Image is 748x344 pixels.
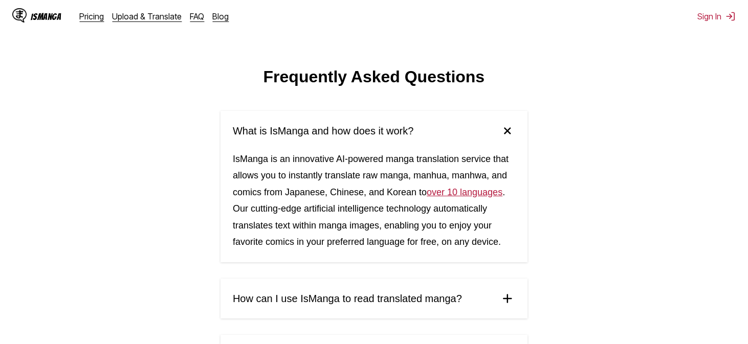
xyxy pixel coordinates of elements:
a: Upload & Translate [113,11,182,21]
a: Pricing [80,11,104,21]
div: IsManga is an innovative AI-powered manga translation service that allows you to instantly transl... [221,151,527,262]
img: Sign out [725,11,736,21]
span: What is IsManga and how does it work? [233,125,414,137]
a: over 10 languages [427,187,502,197]
a: Blog [213,11,229,21]
summary: What is IsManga and how does it work? [221,111,527,151]
span: How can I use IsManga to read translated manga? [233,293,462,305]
button: Sign In [697,11,736,21]
summary: How can I use IsManga to read translated manga? [221,279,527,318]
img: plus [497,120,518,142]
a: IsManga LogoIsManga [12,8,80,25]
div: IsManga [31,12,61,21]
img: plus [500,291,515,306]
img: IsManga Logo [12,8,27,22]
h1: Frequently Asked Questions [263,67,485,86]
a: FAQ [190,11,205,21]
